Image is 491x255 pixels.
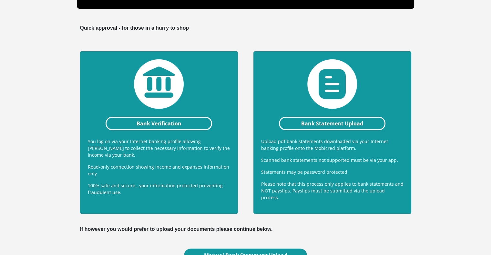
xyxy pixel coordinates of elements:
a: Bank Verification [106,117,212,130]
p: Please note that this process only applies to bank statements and NOT payslips. Payslips must be ... [261,181,404,201]
b: Quick approval - for those in a hurry to shop [80,25,189,31]
p: Read-only connection showing income and expanses information only. [88,163,230,177]
p: Upload pdf bank statements downloaded via your Internet banking profile onto the Mobicred platform. [261,138,404,152]
p: Statements may be password protected. [261,169,404,175]
a: Bank Statement Upload [279,117,386,130]
p: Scanned bank statements not supported must be via your app. [261,157,404,163]
b: If however you would prefer to upload your documents please continue below. [80,226,273,232]
img: statement-upload.png [307,59,357,109]
p: You log on via your Internet banking profile allowing [PERSON_NAME] to collect the necessary info... [88,138,230,158]
img: bank-verification.png [134,59,184,109]
p: 100% safe and secure , your information protected preventing fraudulent use. [88,182,230,196]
